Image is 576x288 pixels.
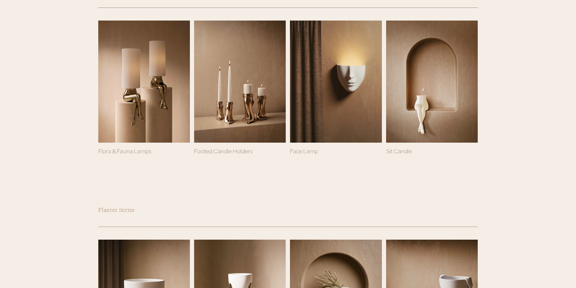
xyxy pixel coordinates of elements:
a: Flora & Fauna Lamps [98,21,190,143]
a: Footed Candle Holders [194,147,252,154]
h3: Planter Series [98,205,478,214]
a: Sit Candle [386,147,412,154]
a: Footed Candle Holders [194,21,286,143]
a: Face Lamp [290,147,318,154]
a: Sit Candle [386,21,478,143]
a: Face Lamp [290,21,382,143]
a: Flora & Fauna Lamps [98,147,151,154]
